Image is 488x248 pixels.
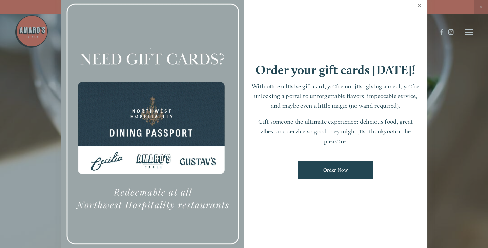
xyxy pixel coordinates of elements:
[298,161,373,179] a: Order Now
[256,64,415,76] h1: Order your gift cards [DATE]!
[251,82,421,111] p: With our exclusive gift card, you’re not just giving a meal; you’re unlocking a portal to unforge...
[251,117,421,146] p: Gift someone the ultimate experience: delicious food, great vibes, and service so good they might...
[384,128,393,135] em: you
